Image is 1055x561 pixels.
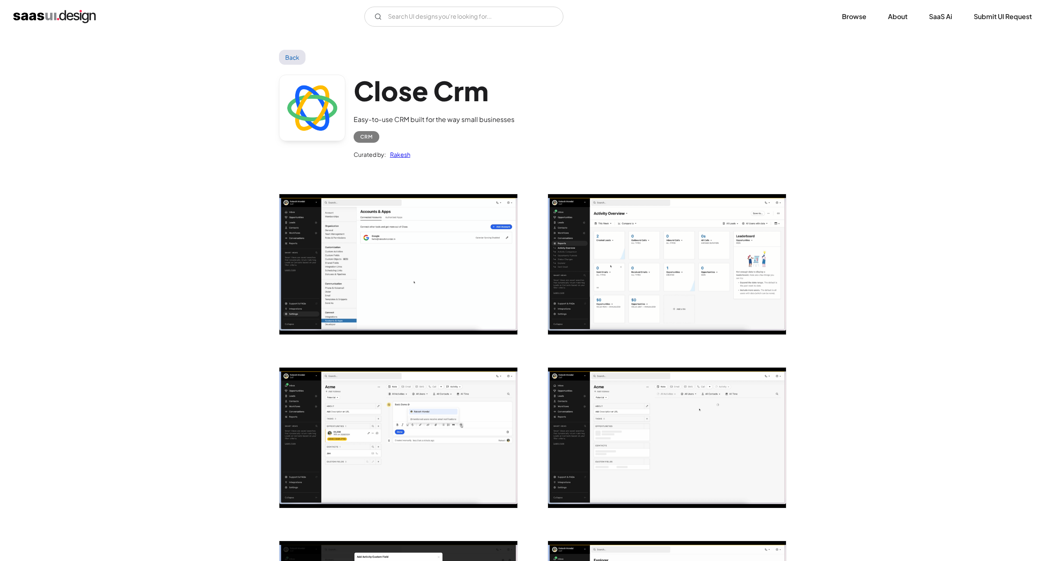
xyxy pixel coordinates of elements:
[360,132,373,142] div: CRM
[364,7,563,27] input: Search UI designs you're looking for...
[279,194,517,334] img: 667d3e72458bb01af5b69844_close%20crm%20acounts%20apps.png
[279,368,517,508] img: 667d3e724c66b791b06afbf1_close%20crm%20add%20note%20on%20contact.png
[832,7,876,26] a: Browse
[878,7,917,26] a: About
[364,7,563,27] form: Email Form
[354,75,514,107] h1: Close Crm
[548,194,786,334] img: 667d3e727404bb2e04c0ed5e_close%20crm%20activity%20overview.png
[548,368,786,508] a: open lightbox
[386,149,410,159] a: Rakesh
[548,368,786,508] img: 667d3e7165b126af83a6dfc0_close%20crm%20contact%20details.png
[279,50,306,65] a: Back
[279,194,517,334] a: open lightbox
[548,194,786,334] a: open lightbox
[279,368,517,508] a: open lightbox
[354,149,386,159] div: Curated by:
[13,10,96,23] a: home
[919,7,962,26] a: SaaS Ai
[354,115,514,124] div: Easy-to-use CRM built for the way small businesses
[964,7,1042,26] a: Submit UI Request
